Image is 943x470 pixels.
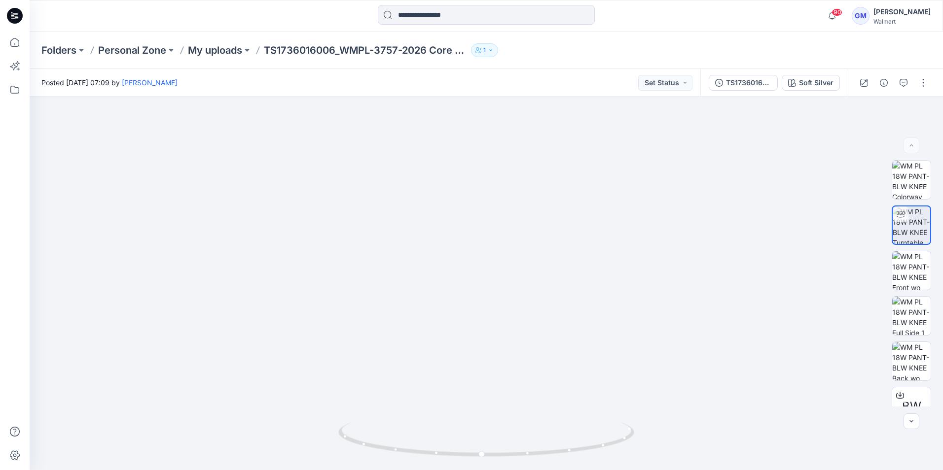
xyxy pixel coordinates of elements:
div: Walmart [873,18,931,25]
span: 90 [832,8,842,16]
a: My uploads [188,43,242,57]
div: Soft Silver [799,77,834,88]
a: [PERSON_NAME] [122,78,178,87]
button: 1 [471,43,498,57]
img: WM PL 18W PANT-BLW KNEE Full Side 1 wo Avatar [892,297,931,335]
button: TS1736016006_WMPL-3757-2026 Core Full Length Jegging_Full Coloway [709,75,778,91]
a: Personal Zone [98,43,166,57]
img: WM PL 18W PANT-BLW KNEE Back wo Avatar [892,342,931,380]
img: WM PL 18W PANT-BLW KNEE Colorway wo Avatar [892,161,931,199]
img: WM PL 18W PANT-BLW KNEE Front wo Avatar [892,251,931,290]
button: Soft Silver [782,75,840,91]
div: [PERSON_NAME] [873,6,931,18]
img: WM PL 18W PANT-BLW KNEE Turntable with Avatar [893,206,930,244]
p: TS1736016006_WMPL-3757-2026 Core Full Length Jegging [264,43,467,57]
span: Posted [DATE] 07:09 by [41,77,178,88]
p: 1 [483,45,486,56]
button: Details [876,75,892,91]
div: TS1736016006_WMPL-3757-2026 Core Full Length Jegging_Full Coloway [726,77,771,88]
div: GM [852,7,870,25]
span: BW [902,398,921,415]
a: Folders [41,43,76,57]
